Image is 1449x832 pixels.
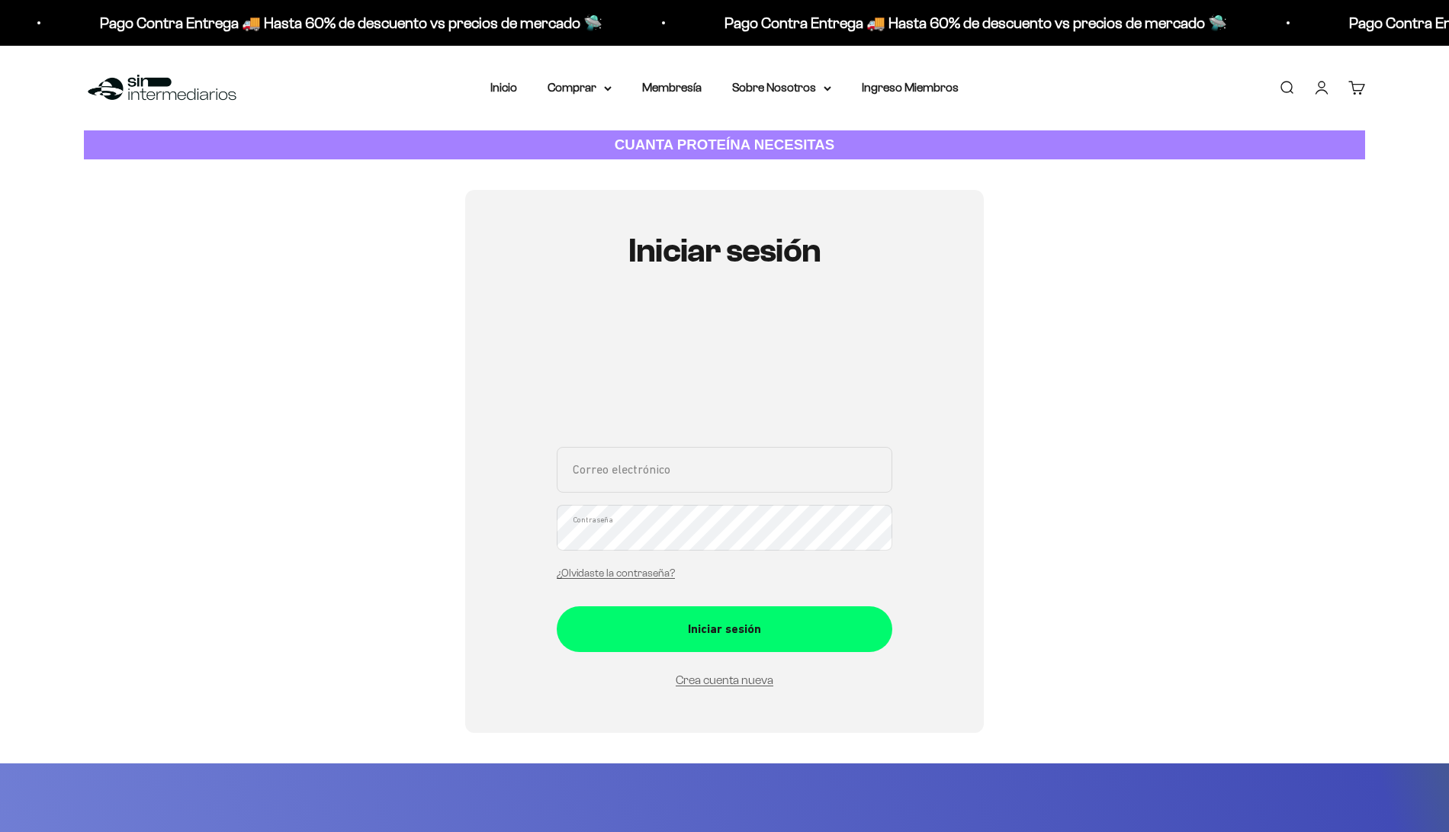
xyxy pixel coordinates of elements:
[615,137,835,153] strong: CUANTA PROTEÍNA NECESITAS
[587,619,862,639] div: Iniciar sesión
[100,11,602,35] p: Pago Contra Entrega 🚚 Hasta 60% de descuento vs precios de mercado 🛸
[724,11,1227,35] p: Pago Contra Entrega 🚚 Hasta 60% de descuento vs precios de mercado 🛸
[557,233,892,269] h1: Iniciar sesión
[548,78,612,98] summary: Comprar
[862,81,959,94] a: Ingreso Miembros
[490,81,517,94] a: Inicio
[676,673,773,686] a: Crea cuenta nueva
[84,130,1365,160] a: CUANTA PROTEÍNA NECESITAS
[557,567,675,579] a: ¿Olvidaste la contraseña?
[557,606,892,652] button: Iniciar sesión
[642,81,702,94] a: Membresía
[732,78,831,98] summary: Sobre Nosotros
[557,314,892,429] iframe: Social Login Buttons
